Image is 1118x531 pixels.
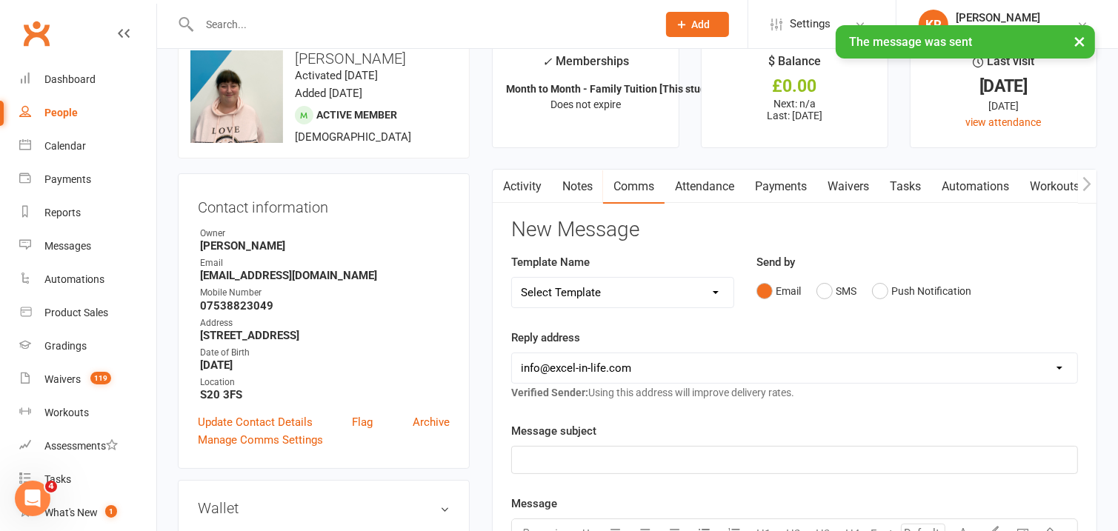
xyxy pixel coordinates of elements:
a: Comms [603,170,665,204]
a: Manage Comms Settings [198,431,323,449]
a: view attendance [965,116,1041,128]
a: Payments [745,170,818,204]
div: KR [919,10,948,39]
a: What's New1 [19,496,156,530]
label: Message [511,495,557,512]
div: Messages [44,240,91,252]
strong: [DATE] [200,358,450,372]
h3: Contact information [198,193,450,216]
a: Product Sales [19,296,156,330]
button: × [1066,25,1093,57]
a: Activity [493,170,552,204]
strong: [PERSON_NAME] [200,239,450,253]
div: Tasks [44,473,71,485]
div: Memberships [542,52,629,79]
span: 1 [105,505,117,518]
div: Excel Martial Arts [956,24,1040,38]
a: Clubworx [18,15,55,52]
div: Assessments [44,440,118,452]
div: The message was sent [836,25,1095,59]
strong: [STREET_ADDRESS] [200,329,450,342]
label: Send by [756,253,795,271]
a: Gradings [19,330,156,363]
a: People [19,96,156,130]
div: Dashboard [44,73,96,85]
label: Reply address [511,329,580,347]
span: [DEMOGRAPHIC_DATA] [295,130,411,144]
strong: Month to Month - Family Tuition [This stud... [506,83,715,95]
a: Waivers 119 [19,363,156,396]
button: Push Notification [872,277,971,305]
div: $ Balance [768,52,821,79]
a: Notes [552,170,603,204]
i: ✓ [542,55,552,69]
div: Calendar [44,140,86,152]
div: Last visit [973,52,1034,79]
time: Added [DATE] [295,87,362,100]
div: Product Sales [44,307,108,318]
div: Address [200,316,450,330]
iframe: Intercom live chat [15,481,50,516]
a: Automations [19,263,156,296]
span: 119 [90,372,111,384]
button: Email [756,277,801,305]
a: Assessments [19,430,156,463]
span: Settings [790,7,831,41]
strong: 07538823049 [200,299,450,313]
strong: Verified Sender: [511,387,588,398]
div: Automations [44,273,104,285]
a: Workouts [19,396,156,430]
div: Mobile Number [200,286,450,300]
a: Calendar [19,130,156,163]
a: Tasks [880,170,932,204]
time: Activated [DATE] [295,69,378,82]
img: image1646412877.png [190,50,283,143]
a: Archive [413,413,450,431]
div: Date of Birth [200,346,450,360]
div: Email [200,256,450,270]
a: Automations [932,170,1020,204]
a: Dashboard [19,63,156,96]
label: Template Name [511,253,590,271]
div: Waivers [44,373,81,385]
span: Does not expire [550,98,621,110]
div: Workouts [44,407,89,418]
div: [PERSON_NAME] [956,11,1040,24]
a: Update Contact Details [198,413,313,431]
div: Owner [200,227,450,241]
a: Workouts [1020,170,1091,204]
div: Payments [44,173,91,185]
h3: New Message [511,218,1078,241]
span: Active member [316,109,397,121]
div: People [44,107,78,118]
span: Using this address will improve delivery rates. [511,387,795,398]
a: Messages [19,230,156,263]
a: Flag [352,413,373,431]
p: Next: n/a Last: [DATE] [715,98,874,121]
input: Search... [195,14,647,35]
div: £0.00 [715,79,874,94]
div: [DATE] [924,98,1083,114]
a: Waivers [818,170,880,204]
a: Attendance [665,170,745,204]
a: Tasks [19,463,156,496]
a: Reports [19,196,156,230]
button: SMS [816,277,856,305]
strong: [EMAIL_ADDRESS][DOMAIN_NAME] [200,269,450,282]
label: Message subject [511,422,596,440]
h3: Wallet [198,500,450,516]
div: Gradings [44,340,87,352]
div: What's New [44,507,98,518]
strong: S20 3FS [200,388,450,401]
button: Add [666,12,729,37]
span: Add [692,19,711,30]
span: 4 [45,481,57,492]
div: [DATE] [924,79,1083,94]
div: Location [200,375,450,390]
a: Payments [19,163,156,196]
div: Reports [44,207,81,218]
